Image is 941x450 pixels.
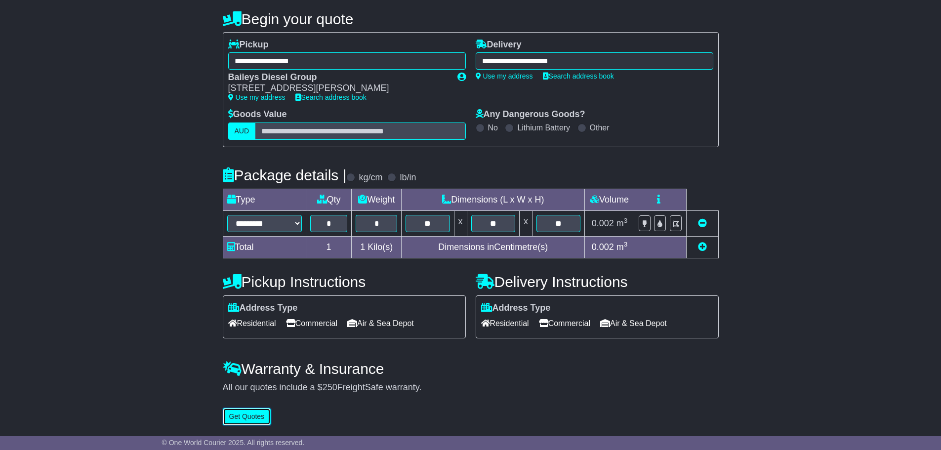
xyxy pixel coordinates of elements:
span: Air & Sea Depot [347,316,414,331]
span: Residential [481,316,529,331]
span: m [616,218,628,228]
label: Any Dangerous Goods? [476,109,585,120]
span: 0.002 [592,242,614,252]
a: Search address book [543,72,614,80]
label: Address Type [228,303,298,314]
h4: Begin your quote [223,11,719,27]
span: 1 [360,242,365,252]
label: Pickup [228,40,269,50]
sup: 3 [624,241,628,248]
span: m [616,242,628,252]
span: Residential [228,316,276,331]
div: Baileys Diesel Group [228,72,448,83]
a: Remove this item [698,218,707,228]
label: lb/in [400,172,416,183]
td: Dimensions in Centimetre(s) [402,236,585,258]
td: Qty [306,189,352,210]
label: No [488,123,498,132]
label: Address Type [481,303,551,314]
td: Total [223,236,306,258]
td: Dimensions (L x W x H) [402,189,585,210]
button: Get Quotes [223,408,271,425]
a: Use my address [476,72,533,80]
a: Add new item [698,242,707,252]
sup: 3 [624,217,628,224]
td: Volume [585,189,634,210]
div: [STREET_ADDRESS][PERSON_NAME] [228,83,448,94]
label: kg/cm [359,172,382,183]
td: x [519,210,532,236]
label: Lithium Battery [517,123,570,132]
span: 250 [323,382,337,392]
a: Use my address [228,93,286,101]
h4: Package details | [223,167,347,183]
span: © One World Courier 2025. All rights reserved. [162,439,305,447]
h4: Warranty & Insurance [223,361,719,377]
td: Kilo(s) [352,236,402,258]
h4: Delivery Instructions [476,274,719,290]
td: 1 [306,236,352,258]
label: Goods Value [228,109,287,120]
a: Search address book [295,93,367,101]
label: Other [590,123,610,132]
span: Commercial [286,316,337,331]
label: Delivery [476,40,522,50]
td: Weight [352,189,402,210]
span: Commercial [539,316,590,331]
span: Air & Sea Depot [600,316,667,331]
h4: Pickup Instructions [223,274,466,290]
div: All our quotes include a $ FreightSafe warranty. [223,382,719,393]
td: x [454,210,467,236]
span: 0.002 [592,218,614,228]
label: AUD [228,123,256,140]
td: Type [223,189,306,210]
